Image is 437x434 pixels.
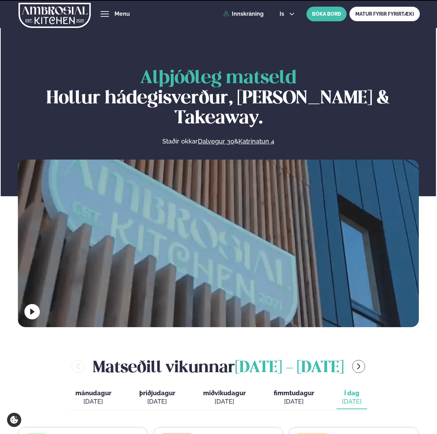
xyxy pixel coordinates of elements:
[342,397,362,406] div: [DATE]
[70,386,117,409] button: mánudagur [DATE]
[18,1,91,30] img: logo
[274,11,300,17] button: is
[235,360,344,376] span: [DATE] - [DATE]
[336,386,367,409] button: Í dag [DATE]
[72,360,84,373] button: menu-btn-left
[93,355,344,378] h2: Matseðill vikunnar
[75,389,111,397] span: mánudagur
[342,389,362,397] span: Í dag
[274,397,314,406] div: [DATE]
[306,7,347,21] button: BÓKA BORÐ
[238,137,274,146] a: Katrinatun 4
[7,413,21,427] a: Cookie settings
[198,137,234,146] a: Dalvegur 30
[280,11,286,17] span: is
[223,11,264,17] a: Innskráning
[75,397,111,406] div: [DATE]
[101,10,109,18] button: hamburger
[140,70,296,87] span: Alþjóðleg matseld
[349,7,420,21] a: MATUR FYRIR FYRIRTÆKI
[18,68,419,129] h1: Hollur hádegisverður, [PERSON_NAME] & Takeaway.
[203,397,246,406] div: [DATE]
[198,386,251,409] button: miðvikudagur [DATE]
[268,386,320,409] button: fimmtudagur [DATE]
[352,360,365,373] button: menu-btn-right
[203,389,246,397] span: miðvikudagur
[134,386,181,409] button: þriðjudagur [DATE]
[274,389,314,397] span: fimmtudagur
[139,397,175,406] div: [DATE]
[87,137,350,146] p: Staðir okkar &
[139,389,175,397] span: þriðjudagur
